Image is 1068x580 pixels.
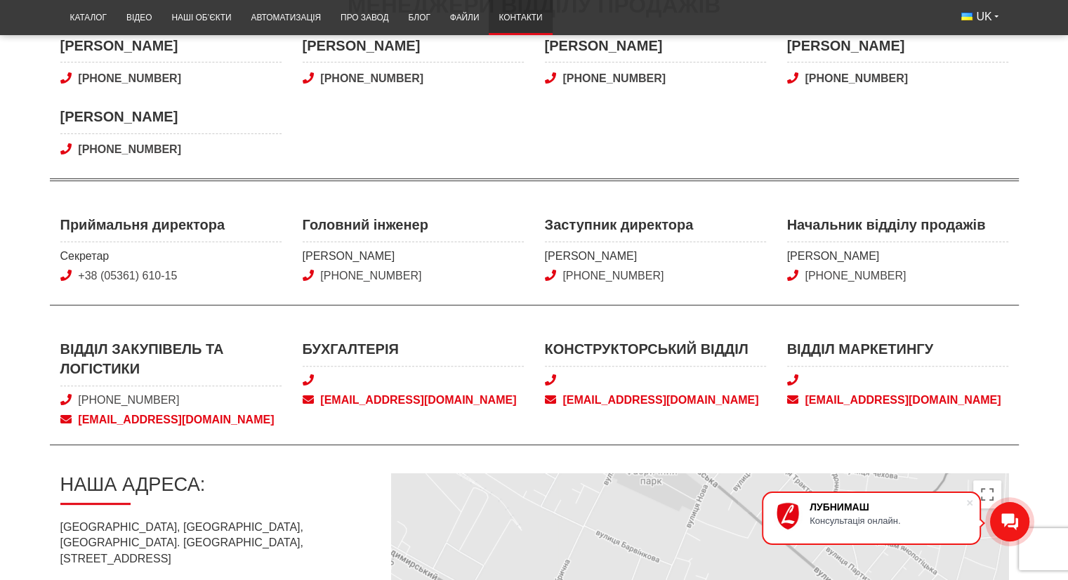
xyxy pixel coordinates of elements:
[787,339,1008,367] span: Відділ маркетингу
[951,4,1008,29] button: UK
[60,339,282,386] span: Відділ закупівель та логістики
[810,501,965,513] div: ЛУБНИМАШ
[60,215,282,242] span: Приймальня директора
[60,473,369,505] h2: Наша адреса:
[161,4,241,32] a: Наші об’єкти
[78,270,177,282] a: +38 (05361) 610-15
[60,412,282,428] a: [EMAIL_ADDRESS][DOMAIN_NAME]
[60,4,117,32] a: Каталог
[78,394,179,406] a: [PHONE_NUMBER]
[303,249,524,264] span: [PERSON_NAME]
[303,339,524,367] span: Бухгалтерія
[60,249,282,264] span: Секретар
[60,142,282,157] a: [PHONE_NUMBER]
[60,36,282,63] span: [PERSON_NAME]
[545,215,766,242] span: Заступник директора
[60,520,369,567] p: [GEOGRAPHIC_DATA], [GEOGRAPHIC_DATA], [GEOGRAPHIC_DATA]. [GEOGRAPHIC_DATA], [STREET_ADDRESS]
[331,4,398,32] a: Про завод
[303,393,524,408] a: [EMAIL_ADDRESS][DOMAIN_NAME]
[805,270,906,282] a: [PHONE_NUMBER]
[810,515,965,526] div: Консультація онлайн.
[545,71,766,86] a: [PHONE_NUMBER]
[961,13,973,20] img: Українська
[787,36,1008,63] span: [PERSON_NAME]
[787,71,1008,86] a: [PHONE_NUMBER]
[60,107,282,134] span: [PERSON_NAME]
[440,4,489,32] a: Файли
[545,339,766,367] span: Конструкторський відділ
[787,215,1008,242] span: Начальник відділу продажів
[398,4,440,32] a: Блог
[562,270,664,282] a: [PHONE_NUMBER]
[787,393,1008,408] a: [EMAIL_ADDRESS][DOMAIN_NAME]
[545,393,766,408] a: [EMAIL_ADDRESS][DOMAIN_NAME]
[303,71,524,86] a: [PHONE_NUMBER]
[787,249,1008,264] span: [PERSON_NAME]
[117,4,161,32] a: Відео
[303,215,524,242] span: Головний інженер
[545,36,766,63] span: [PERSON_NAME]
[320,270,421,282] a: [PHONE_NUMBER]
[303,36,524,63] span: [PERSON_NAME]
[973,480,1001,508] button: Перемкнути повноекранний режим
[976,9,991,25] span: UK
[489,4,552,32] a: Контакти
[60,71,282,86] a: [PHONE_NUMBER]
[545,249,766,264] span: [PERSON_NAME]
[241,4,331,32] a: Автоматизація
